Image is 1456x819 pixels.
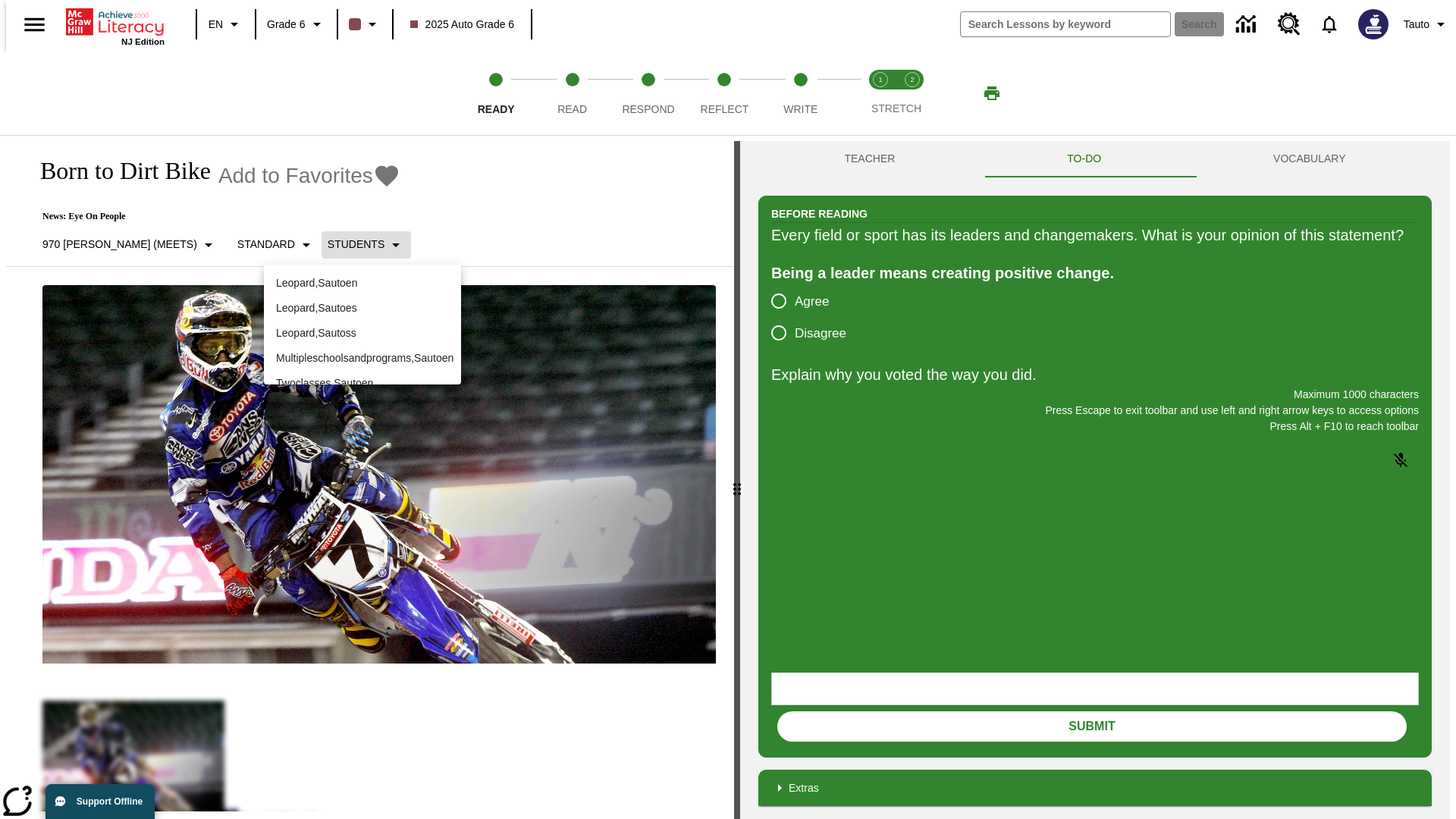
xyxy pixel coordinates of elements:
body: Explain why you voted the way you did. Maximum 1000 characters Press Alt + F10 to reach toolbar P... [6,12,221,26]
p: Leopard , Sautoen [276,275,449,291]
p: Twoclasses , Sautoen [276,375,449,391]
p: Multipleschoolsandprograms , Sautoen [276,350,449,366]
p: Leopard , Sautoes [276,300,449,316]
p: Leopard , Sautoss [276,325,449,341]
